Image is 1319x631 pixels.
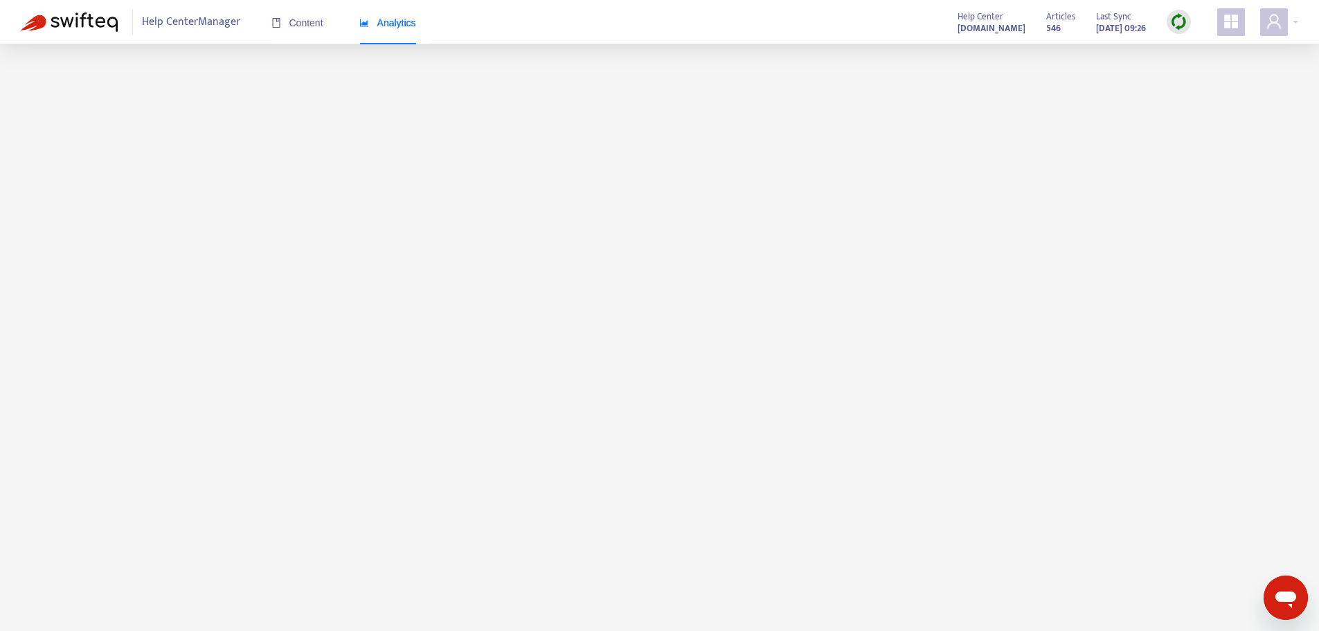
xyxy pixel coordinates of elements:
span: area-chart [359,18,369,28]
iframe: Button to launch messaging window [1264,576,1308,620]
a: [DOMAIN_NAME] [958,20,1025,36]
span: Articles [1046,9,1075,24]
span: Last Sync [1096,9,1131,24]
strong: [DOMAIN_NAME] [958,21,1025,36]
span: Help Center [958,9,1003,24]
span: Analytics [359,17,416,28]
strong: 546 [1046,21,1061,36]
img: sync.dc5367851b00ba804db3.png [1170,13,1187,30]
span: user [1266,13,1282,30]
span: book [271,18,281,28]
img: Swifteq [21,12,118,32]
span: Content [271,17,323,28]
span: appstore [1223,13,1239,30]
strong: [DATE] 09:26 [1096,21,1146,36]
span: Help Center Manager [142,9,240,35]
